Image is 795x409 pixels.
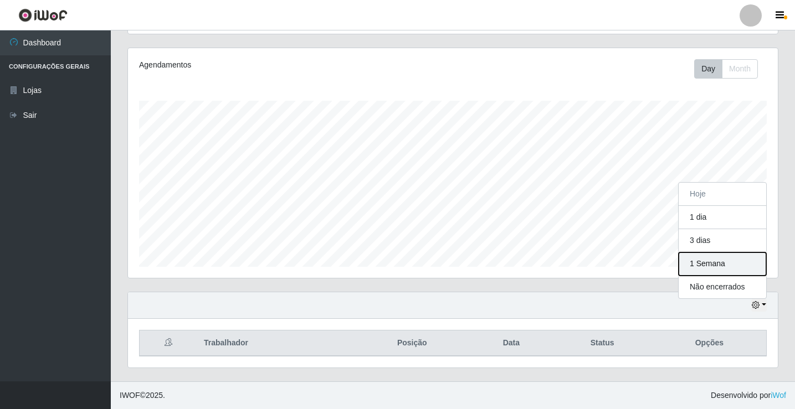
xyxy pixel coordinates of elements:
div: Agendamentos [139,59,391,71]
span: IWOF [120,391,140,400]
th: Opções [653,330,767,356]
button: Não encerrados [679,276,766,298]
th: Trabalhador [197,330,353,356]
div: Toolbar with button groups [694,59,767,79]
img: CoreUI Logo [18,8,68,22]
th: Data [470,330,552,356]
div: First group [694,59,758,79]
button: 1 dia [679,206,766,229]
button: Hoje [679,183,766,206]
button: Day [694,59,722,79]
th: Status [552,330,653,356]
span: © 2025 . [120,390,165,401]
a: iWof [771,391,786,400]
button: 1 Semana [679,252,766,276]
th: Posição [353,330,470,356]
span: Desenvolvido por [711,390,786,401]
button: Month [722,59,758,79]
button: 3 dias [679,229,766,252]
